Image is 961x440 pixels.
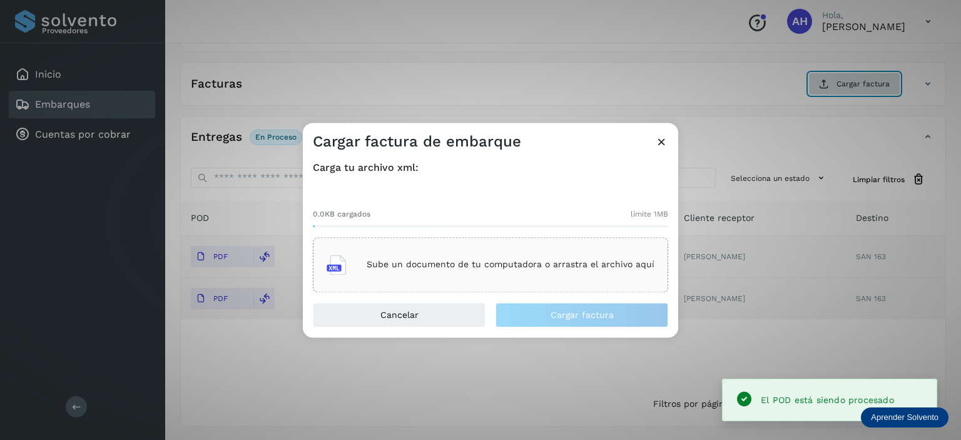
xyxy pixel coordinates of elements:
div: Aprender Solvento [861,407,948,427]
p: Sube un documento de tu computadora o arrastra el archivo aquí [367,260,654,270]
span: límite 1MB [631,208,668,220]
h4: Carga tu archivo xml: [313,161,668,173]
p: Aprender Solvento [871,412,938,422]
span: 0.0KB cargados [313,208,370,220]
span: Cancelar [380,310,419,319]
button: Cargar factura [496,302,668,327]
button: Cancelar [313,302,486,327]
h3: Cargar factura de embarque [313,133,521,151]
span: El POD está siendo procesado [761,395,894,405]
span: Cargar factura [551,310,614,319]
